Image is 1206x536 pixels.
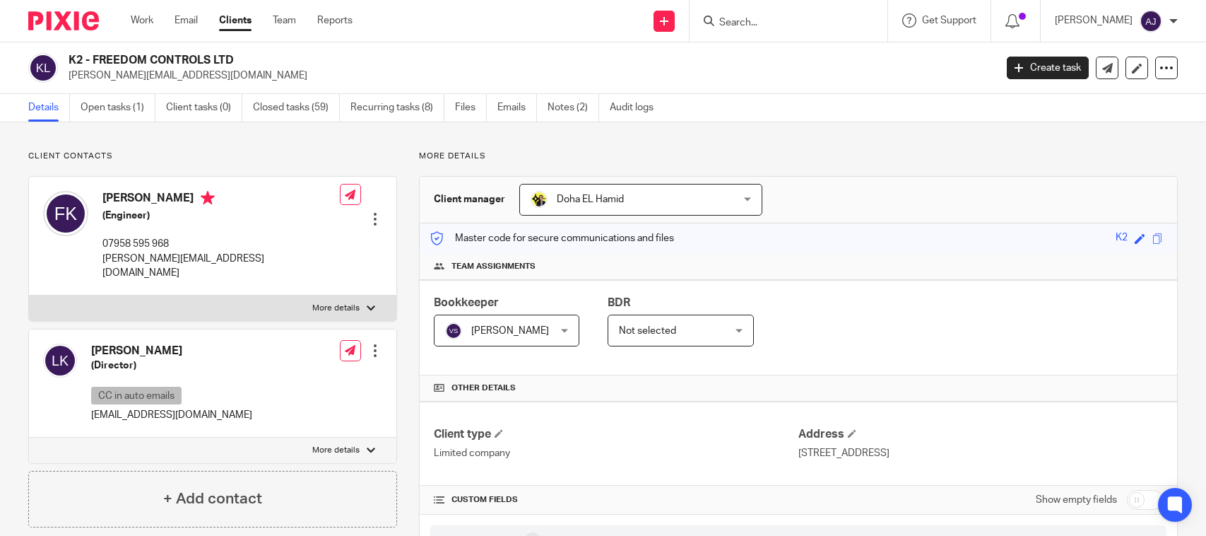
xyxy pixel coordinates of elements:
a: Work [131,13,153,28]
a: Details [28,94,70,122]
a: Email [175,13,198,28]
span: Doha EL Hamid [557,194,624,204]
p: 07958 595 968 [102,237,340,251]
h5: (Engineer) [102,209,340,223]
label: Show empty fields [1036,493,1117,507]
a: Create task [1007,57,1089,79]
span: BDR [608,297,630,308]
span: Get Support [922,16,976,25]
a: Emails [497,94,537,122]
a: Audit logs [610,94,664,122]
p: Limited company [434,446,798,460]
h4: Client type [434,427,798,442]
span: Team assignments [451,261,536,272]
p: [PERSON_NAME][EMAIL_ADDRESS][DOMAIN_NAME] [69,69,986,83]
a: Client tasks (0) [166,94,242,122]
p: [PERSON_NAME] [1055,13,1133,28]
p: Client contacts [28,151,397,162]
a: Open tasks (1) [81,94,155,122]
img: svg%3E [43,191,88,236]
img: svg%3E [28,53,58,83]
a: Closed tasks (59) [253,94,340,122]
p: Master code for secure communications and files [430,231,674,245]
img: svg%3E [43,344,77,378]
h2: K2 - FREEDOM CONTROLS LTD [69,53,802,68]
img: svg%3E [1140,10,1162,33]
p: [EMAIL_ADDRESS][DOMAIN_NAME] [91,408,252,422]
h4: + Add contact [163,488,262,510]
i: Primary [201,191,215,205]
h4: [PERSON_NAME] [102,191,340,209]
a: Reports [317,13,353,28]
img: svg%3E [445,322,462,339]
span: Not selected [619,326,676,336]
a: Clients [219,13,252,28]
div: K2 [1116,231,1128,247]
a: Recurring tasks (8) [350,94,444,122]
h4: [PERSON_NAME] [91,344,252,359]
p: CC in auto emails [91,387,182,404]
p: More details [312,445,360,456]
span: Other details [451,383,516,394]
p: [PERSON_NAME][EMAIL_ADDRESS][DOMAIN_NAME] [102,252,340,281]
span: Bookkeeper [434,297,499,308]
img: Doha-Starbridge.jpg [531,191,548,208]
input: Search [718,17,845,30]
p: More details [419,151,1178,162]
a: Notes (2) [548,94,599,122]
p: More details [312,303,360,314]
img: Pixie [28,11,99,30]
h3: Client manager [434,192,505,206]
span: [PERSON_NAME] [471,326,549,336]
h4: CUSTOM FIELDS [434,494,798,506]
a: Team [273,13,296,28]
a: Files [455,94,487,122]
h4: Address [798,427,1163,442]
h5: (Director) [91,359,252,373]
p: [STREET_ADDRESS] [798,446,1163,460]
